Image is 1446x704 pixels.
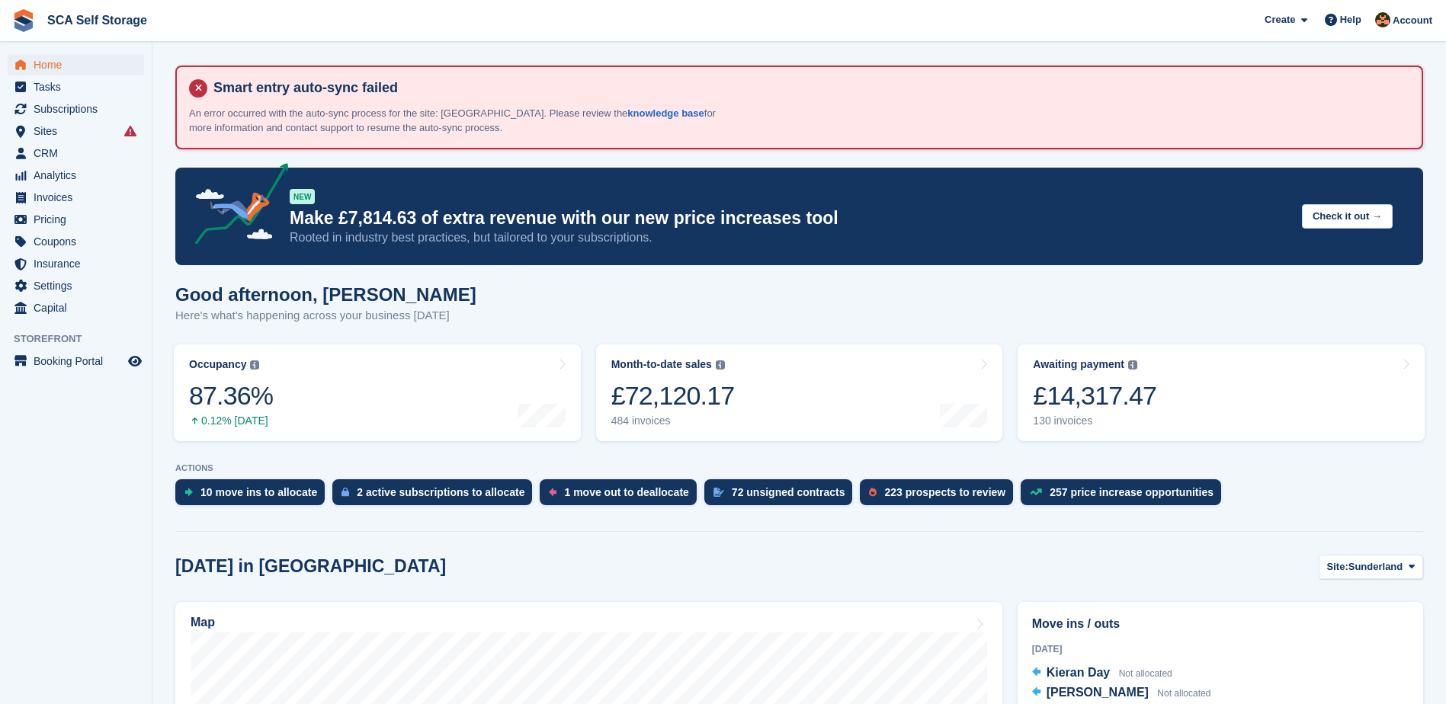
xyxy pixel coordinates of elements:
[182,163,289,250] img: price-adjustments-announcement-icon-8257ccfd72463d97f412b2fc003d46551f7dbcb40ab6d574587a9cd5c0d94...
[8,76,144,98] a: menu
[8,275,144,296] a: menu
[175,556,446,577] h2: [DATE] in [GEOGRAPHIC_DATA]
[732,486,845,498] div: 72 unsigned contracts
[1032,683,1211,703] a: [PERSON_NAME] Not allocated
[174,344,581,441] a: Occupancy 87.36% 0.12% [DATE]
[627,107,704,119] a: knowledge base
[290,229,1290,246] p: Rooted in industry best practices, but tailored to your subscriptions.
[8,54,144,75] a: menu
[1047,686,1149,699] span: [PERSON_NAME]
[1050,486,1214,498] div: 257 price increase opportunities
[1375,12,1390,27] img: Sarah Race
[549,488,556,497] img: move_outs_to_deallocate_icon-f764333ba52eb49d3ac5e1228854f67142a1ed5810a6f6cc68b1a99e826820c5.svg
[34,350,125,372] span: Booking Portal
[175,284,476,305] h1: Good afternoon, [PERSON_NAME]
[34,120,125,142] span: Sites
[1319,555,1423,580] button: Site: Sunderland
[8,350,144,372] a: menu
[611,358,712,371] div: Month-to-date sales
[341,487,349,497] img: active_subscription_to_allocate_icon-d502201f5373d7db506a760aba3b589e785aa758c864c3986d89f69b8ff3...
[175,307,476,325] p: Here's what's happening across your business [DATE]
[34,165,125,186] span: Analytics
[1340,12,1361,27] span: Help
[357,486,524,498] div: 2 active subscriptions to allocate
[14,331,152,347] span: Storefront
[8,120,144,142] a: menu
[290,207,1290,229] p: Make £7,814.63 of extra revenue with our new price increases tool
[8,209,144,230] a: menu
[1393,13,1432,28] span: Account
[1348,559,1403,574] span: Sunderland
[34,76,125,98] span: Tasks
[34,253,125,274] span: Insurance
[8,165,144,186] a: menu
[34,209,125,230] span: Pricing
[8,98,144,120] a: menu
[34,142,125,164] span: CRM
[1157,688,1210,699] span: Not allocated
[124,125,136,137] i: Smart entry sync failures have occurred
[869,488,877,497] img: prospect-51fa495bee0391a8d652442698ab0144808aea92771e9ea1ae160a38d050c398.svg
[8,253,144,274] a: menu
[713,488,724,497] img: contract_signature_icon-13c848040528278c33f63329250d36e43548de30e8caae1d1a13099fd9432cc5.svg
[1032,615,1409,633] h2: Move ins / outs
[611,414,735,427] div: 484 invoices
[596,344,1003,441] a: Month-to-date sales £72,120.17 484 invoices
[1021,479,1229,513] a: 257 price increase opportunities
[332,479,540,513] a: 2 active subscriptions to allocate
[8,297,144,318] a: menu
[184,488,193,497] img: move_ins_to_allocate_icon-fdf77a2bb77ea45bf5b3d319d69a93e2d87916cf1d5bf7949dd705db3b84f3ca.svg
[1033,414,1156,427] div: 130 invoices
[200,486,317,498] div: 10 move ins to allocate
[189,358,246,371] div: Occupancy
[175,463,1423,473] p: ACTIONS
[34,231,125,252] span: Coupons
[189,106,723,136] p: An error occurred with the auto-sync process for the site: [GEOGRAPHIC_DATA]. Please review the f...
[126,352,144,370] a: Preview store
[540,479,704,513] a: 1 move out to deallocate
[884,486,1005,498] div: 223 prospects to review
[1119,668,1172,679] span: Not allocated
[175,479,332,513] a: 10 move ins to allocate
[1018,344,1425,441] a: Awaiting payment £14,317.47 130 invoices
[34,187,125,208] span: Invoices
[191,616,215,629] h2: Map
[34,297,125,318] span: Capital
[1030,488,1042,495] img: price_increase_opportunities-93ffe204e8149a01c8c9dc8f82e8f89637d9d84a8eef4429ea346261dce0b2c0.svg
[1327,559,1348,574] span: Site:
[1033,358,1124,371] div: Awaiting payment
[189,414,273,427] div: 0.12% [DATE]
[1128,360,1137,370] img: icon-info-grey-7440780725fd019a000dd9b08b2336e03edf1995a4989e88bcd33f0948082b44.svg
[34,98,125,120] span: Subscriptions
[1265,12,1295,27] span: Create
[1032,664,1172,683] a: Kieran Day Not allocated
[12,9,35,32] img: stora-icon-8386f47178a22dfd0bd8f6a31ec36ba5ce8667c1dd55bd0f319d3a0aa187defe.svg
[207,79,1409,97] h4: Smart entry auto-sync failed
[8,231,144,252] a: menu
[189,380,273,411] div: 87.36%
[250,360,259,370] img: icon-info-grey-7440780725fd019a000dd9b08b2336e03edf1995a4989e88bcd33f0948082b44.svg
[8,187,144,208] a: menu
[34,54,125,75] span: Home
[1033,380,1156,411] div: £14,317.47
[290,189,315,204] div: NEW
[564,486,688,498] div: 1 move out to deallocate
[611,380,735,411] div: £72,120.17
[860,479,1021,513] a: 223 prospects to review
[716,360,725,370] img: icon-info-grey-7440780725fd019a000dd9b08b2336e03edf1995a4989e88bcd33f0948082b44.svg
[34,275,125,296] span: Settings
[41,8,153,33] a: SCA Self Storage
[704,479,861,513] a: 72 unsigned contracts
[1032,642,1409,656] div: [DATE]
[1047,666,1111,679] span: Kieran Day
[1302,204,1393,229] button: Check it out →
[8,142,144,164] a: menu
